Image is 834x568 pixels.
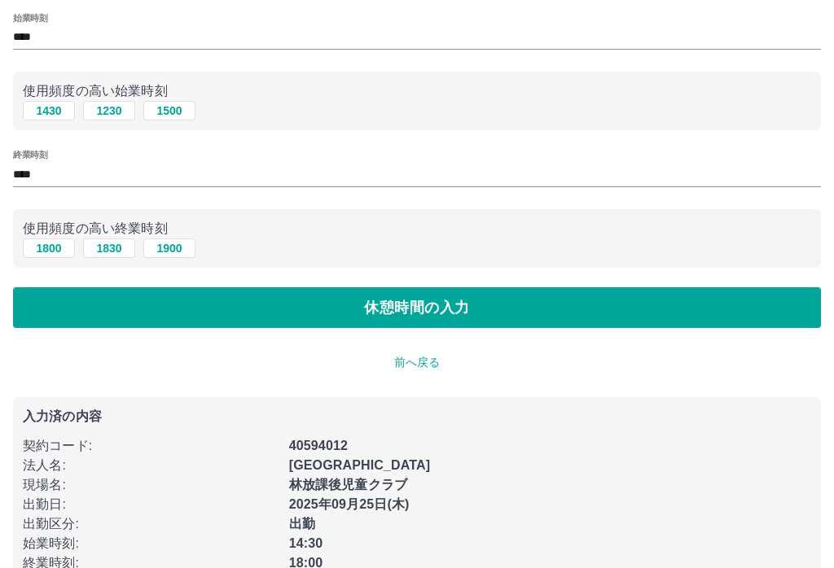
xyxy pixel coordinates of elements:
p: 出勤区分 : [23,514,279,534]
button: 1800 [23,238,75,258]
p: 出勤日 : [23,495,279,514]
label: 終業時刻 [13,149,47,161]
b: 14:30 [289,536,323,550]
b: 出勤 [289,517,315,531]
button: 1230 [83,101,135,120]
p: 契約コード : [23,436,279,456]
button: 1900 [143,238,195,258]
button: 1830 [83,238,135,258]
p: 前へ戻る [13,354,821,371]
b: 40594012 [289,439,348,452]
p: 始業時刻 : [23,534,279,553]
b: 2025年09月25日(木) [289,497,410,511]
p: 現場名 : [23,475,279,495]
button: 1430 [23,101,75,120]
p: 入力済の内容 [23,410,811,423]
p: 使用頻度の高い終業時刻 [23,219,811,238]
p: 使用頻度の高い始業時刻 [23,81,811,101]
label: 始業時刻 [13,11,47,24]
b: 林放課後児童クラブ [289,478,407,492]
b: [GEOGRAPHIC_DATA] [289,458,431,472]
button: 1500 [143,101,195,120]
p: 法人名 : [23,456,279,475]
button: 休憩時間の入力 [13,287,821,328]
